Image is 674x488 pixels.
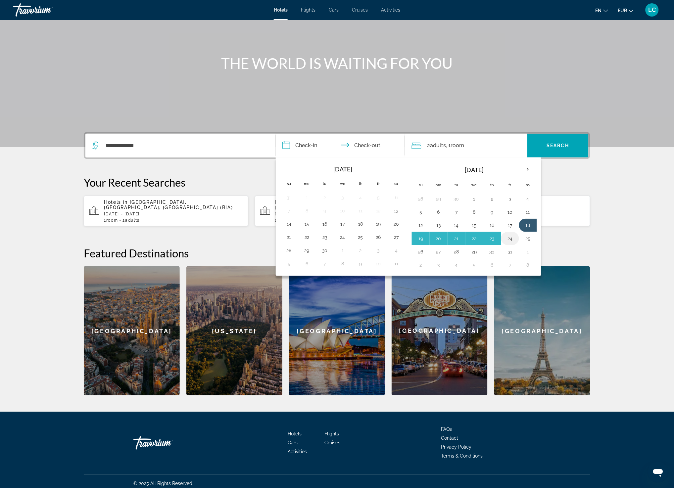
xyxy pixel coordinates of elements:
[84,266,180,395] a: [GEOGRAPHIC_DATA]
[302,193,312,202] button: Day 1
[381,7,400,13] a: Activities
[487,234,498,243] button: Day 23
[276,134,405,157] button: Check in and out dates
[596,8,602,13] span: en
[302,233,312,242] button: Day 22
[122,218,140,223] span: 2
[519,162,537,177] button: Next month
[523,221,533,230] button: Day 18
[441,445,472,450] a: Privacy Policy
[104,218,118,223] span: 1
[618,6,634,15] button: Change currency
[547,143,569,148] span: Search
[329,7,339,13] a: Cars
[391,246,402,255] button: Day 4
[441,427,452,432] a: FAQs
[441,436,458,441] a: Contact
[355,206,366,215] button: Day 11
[415,247,426,256] button: Day 26
[648,462,669,483] iframe: Bouton de lancement de la fenêtre de messagerie
[469,221,480,230] button: Day 15
[284,193,294,202] button: Day 31
[13,1,79,19] a: Travorium
[430,162,519,178] th: [DATE]
[355,259,366,268] button: Day 9
[523,207,533,217] button: Day 11
[430,142,446,149] span: Adults
[487,207,498,217] button: Day 9
[284,233,294,242] button: Day 21
[494,266,590,395] a: [GEOGRAPHIC_DATA]
[451,234,462,243] button: Day 21
[302,246,312,255] button: Day 29
[433,260,444,270] button: Day 3
[446,141,464,150] span: , 1
[391,233,402,242] button: Day 27
[505,207,515,217] button: Day 10
[319,206,330,215] button: Day 9
[302,206,312,215] button: Day 8
[106,218,118,223] span: Room
[505,194,515,203] button: Day 3
[325,440,341,446] a: Cruises
[451,142,464,149] span: Room
[288,440,298,446] span: Cars
[451,221,462,230] button: Day 14
[451,194,462,203] button: Day 30
[415,234,426,243] button: Day 19
[618,8,627,13] span: EUR
[275,212,414,216] p: [DATE] - [DATE]
[337,219,348,229] button: Day 17
[288,449,307,455] a: Activities
[469,247,480,256] button: Day 29
[84,196,248,227] button: Hotels in [GEOGRAPHIC_DATA], [GEOGRAPHIC_DATA], [GEOGRAPHIC_DATA] (BIA)[DATE] - [DATE]1Room2Adults
[469,234,480,243] button: Day 22
[133,481,193,486] span: © 2025 All Rights Reserved.
[298,162,387,176] th: [DATE]
[469,207,480,217] button: Day 8
[284,206,294,215] button: Day 7
[213,55,461,72] h1: THE WORLD IS WAITING FOR YOU
[319,246,330,255] button: Day 30
[319,233,330,242] button: Day 23
[505,260,515,270] button: Day 7
[451,247,462,256] button: Day 28
[469,194,480,203] button: Day 1
[284,259,294,268] button: Day 5
[523,194,533,203] button: Day 4
[337,193,348,202] button: Day 3
[325,431,339,437] span: Flights
[392,266,488,395] a: [GEOGRAPHIC_DATA]
[427,141,446,150] span: 2
[104,200,233,210] span: [GEOGRAPHIC_DATA], [GEOGRAPHIC_DATA], [GEOGRAPHIC_DATA] (BIA)
[469,260,480,270] button: Day 5
[274,7,288,13] a: Hotels
[352,7,368,13] span: Cruises
[319,259,330,268] button: Day 7
[275,200,299,205] span: Hotels in
[301,7,315,13] span: Flights
[644,3,661,17] button: User Menu
[441,454,483,459] a: Terms & Conditions
[289,266,385,395] a: [GEOGRAPHIC_DATA]
[596,6,608,15] button: Change language
[275,218,289,223] span: 1
[337,233,348,242] button: Day 24
[104,212,243,216] p: [DATE] - [DATE]
[85,134,589,157] div: Search widget
[415,194,426,203] button: Day 28
[523,260,533,270] button: Day 8
[433,234,444,243] button: Day 20
[355,193,366,202] button: Day 4
[186,266,282,395] div: [US_STATE]
[288,431,302,437] a: Hotels
[373,206,384,215] button: Day 12
[284,219,294,229] button: Day 14
[433,221,444,230] button: Day 13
